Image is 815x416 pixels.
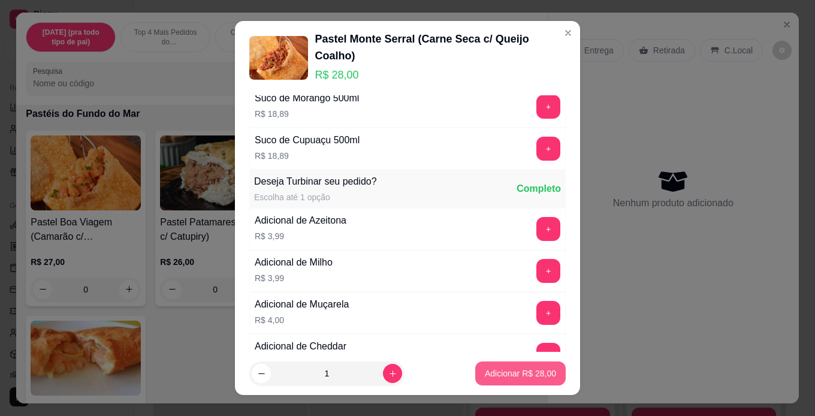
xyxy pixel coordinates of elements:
p: R$ 3,99 [255,272,333,284]
div: Suco de Cupuaçu 500ml [255,133,360,147]
button: Adicionar R$ 28,00 [475,361,566,385]
p: R$ 4,00 [255,314,349,326]
div: Adicional de Muçarela [255,297,349,312]
button: add [536,95,560,119]
button: increase-product-quantity [383,364,402,383]
div: Adicional de Milho [255,255,333,270]
button: decrease-product-quantity [252,364,271,383]
div: Suco de Morango 500ml [255,91,359,105]
div: Escolha até 1 opção [254,191,377,203]
button: add [536,343,560,367]
button: add [536,301,560,325]
p: Adicionar R$ 28,00 [485,367,556,379]
p: R$ 18,89 [255,108,359,120]
p: R$ 28,00 [315,67,566,83]
div: Adicional de Azeitona [255,213,346,228]
img: product-image [249,36,308,80]
button: add [536,217,560,241]
button: Close [559,23,578,43]
button: add [536,137,560,161]
div: Completo [517,182,561,196]
p: R$ 18,89 [255,150,360,162]
p: R$ 3,99 [255,230,346,242]
div: Adicional de Cheddar [255,339,346,354]
button: add [536,259,560,283]
div: Deseja Turbinar seu pedido? [254,174,377,189]
div: Pastel Monte Serral (Carne Seca c/ Queijo Coalho) [315,31,566,64]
